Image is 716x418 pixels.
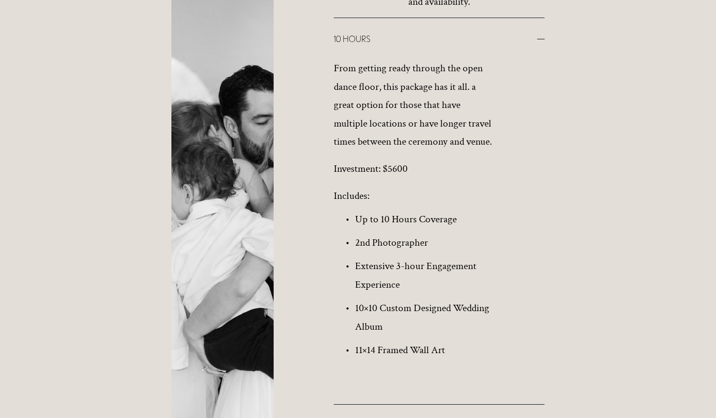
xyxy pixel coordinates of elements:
button: 10 HOURS [334,18,545,60]
p: Includes: [334,187,493,206]
p: 2nd Photographer [355,234,493,253]
p: Up to 10 Hours Coverage [355,211,493,229]
div: 10 HOURS [334,60,545,404]
span: 10 HOURS [334,34,537,44]
p: Investment: $5600 [334,160,493,179]
p: Extensive 3-hour Engagement Experience [355,257,493,294]
p: From getting ready through the open dance floor, this package has it all. a great option for thos... [334,60,493,152]
p: 11×14 Framed Wall Art [355,341,493,360]
p: 10×10 Custom Designed Wedding Album [355,299,493,336]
